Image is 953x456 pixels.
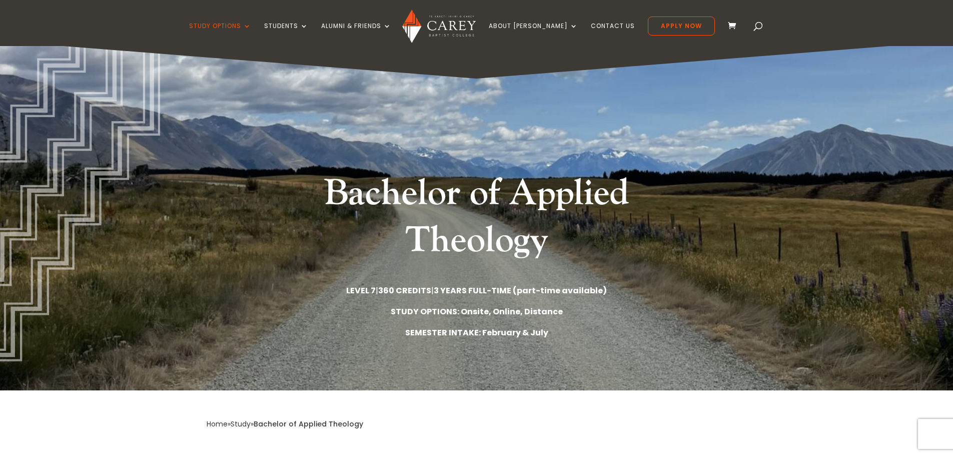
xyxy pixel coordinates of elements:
span: Bachelor of Applied Theology [254,419,363,429]
strong: LEVEL 7 [346,285,376,296]
strong: 3 YEARS FULL-TIME (part-time available) [434,285,607,296]
a: About [PERSON_NAME] [489,23,578,46]
strong: SEMESTER INTAKE: February & July [405,327,548,338]
a: Students [264,23,308,46]
span: » » [207,419,363,429]
strong: STUDY OPTIONS: Onsite, Online, Distance [391,306,563,317]
a: Home [207,419,228,429]
a: Study [231,419,251,429]
a: Contact Us [591,23,635,46]
p: | | [207,284,747,297]
a: Study Options [189,23,251,46]
img: Carey Baptist College [402,10,476,43]
strong: 360 CREDITS [378,285,431,296]
a: Apply Now [648,17,715,36]
h1: Bachelor of Applied Theology [289,170,664,269]
a: Alumni & Friends [321,23,391,46]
